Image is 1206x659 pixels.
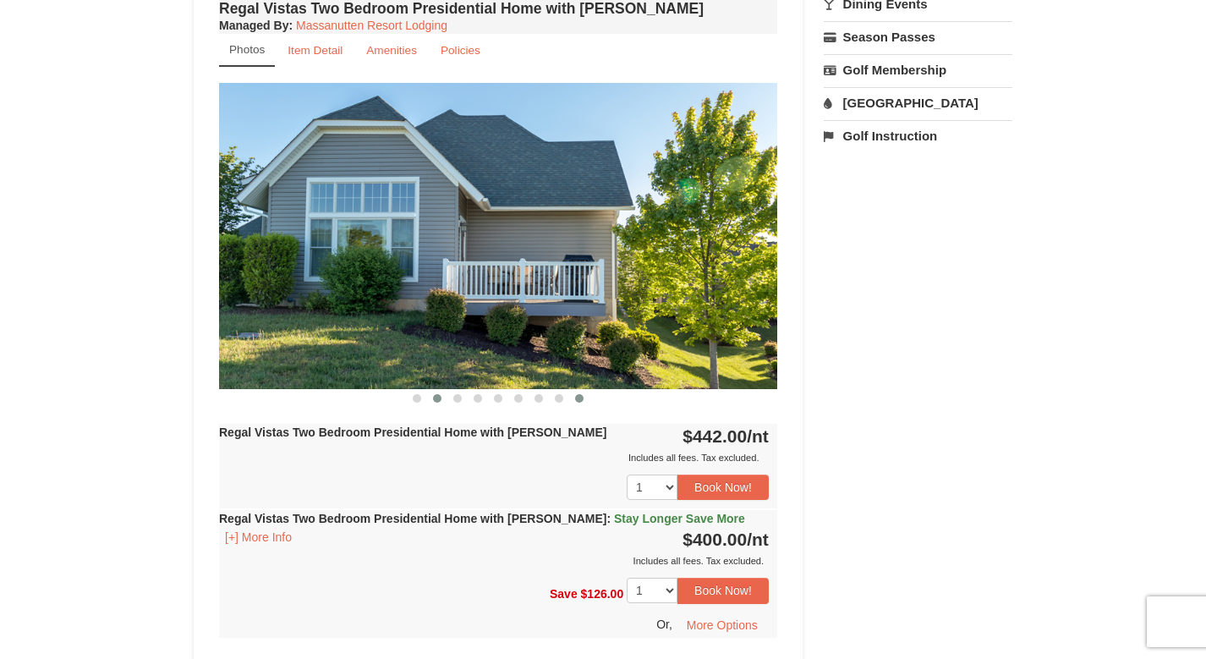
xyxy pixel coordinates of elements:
span: /nt [747,530,769,549]
small: Item Detail [288,44,343,57]
strong: $442.00 [682,426,769,446]
span: : [606,512,611,525]
span: Or, [656,617,672,630]
a: Massanutten Resort Lodging [296,19,447,32]
span: $400.00 [682,530,747,549]
a: Photos [219,34,275,67]
button: [+] More Info [219,528,298,546]
span: Managed By [219,19,288,32]
span: Stay Longer Save More [614,512,745,525]
a: Amenities [355,34,428,67]
small: Photos [229,43,265,56]
a: Golf Membership [824,54,1012,85]
div: Includes all fees. Tax excluded. [219,449,769,466]
small: Policies [441,44,480,57]
img: 18876286-50-7afc76a0.jpg [219,83,777,388]
strong: : [219,19,293,32]
span: $126.00 [581,587,624,601]
strong: Regal Vistas Two Bedroom Presidential Home with [PERSON_NAME] [219,512,745,525]
a: Golf Instruction [824,120,1012,151]
button: Book Now! [677,578,769,603]
a: Item Detail [277,34,354,67]
a: [GEOGRAPHIC_DATA] [824,87,1012,118]
button: More Options [676,612,769,638]
button: Book Now! [677,475,769,500]
span: Save [550,587,578,601]
strong: Regal Vistas Two Bedroom Presidential Home with [PERSON_NAME] [219,426,606,439]
a: Policies [430,34,491,67]
span: /nt [747,426,769,446]
div: Includes all fees. Tax excluded. [219,552,769,569]
a: Season Passes [824,21,1012,52]
small: Amenities [366,44,417,57]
